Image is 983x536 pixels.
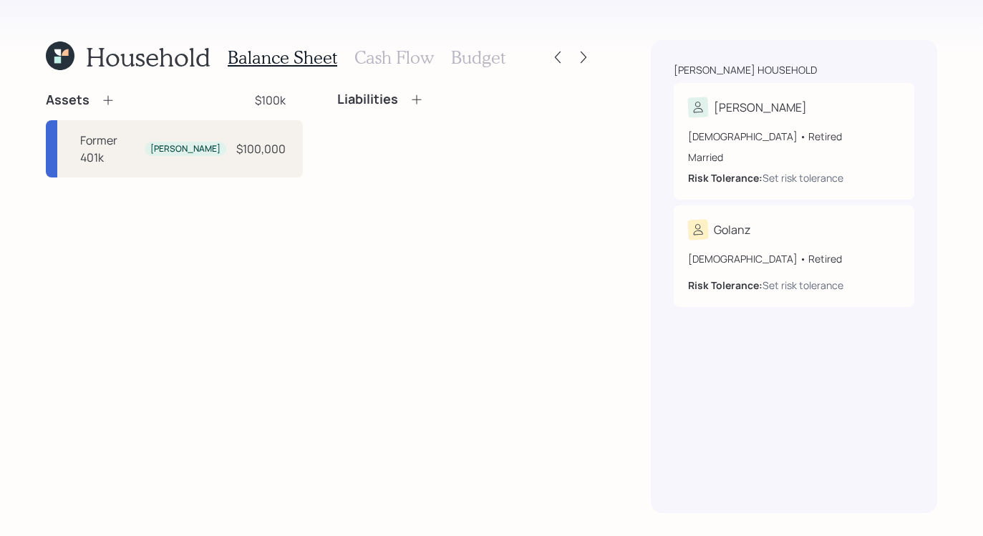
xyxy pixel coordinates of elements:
[714,99,807,116] div: [PERSON_NAME]
[236,140,286,157] div: $100,000
[255,92,286,109] div: $100k
[228,47,337,68] h3: Balance Sheet
[674,63,817,77] div: [PERSON_NAME] household
[451,47,505,68] h3: Budget
[688,171,762,185] b: Risk Tolerance:
[86,42,210,72] h1: Household
[337,92,398,107] h4: Liabilities
[80,132,139,166] div: Former 401k
[688,251,900,266] div: [DEMOGRAPHIC_DATA] • Retired
[714,221,750,238] div: Golanz
[150,143,221,155] div: [PERSON_NAME]
[762,170,843,185] div: Set risk tolerance
[354,47,434,68] h3: Cash Flow
[688,278,762,292] b: Risk Tolerance:
[688,129,900,144] div: [DEMOGRAPHIC_DATA] • Retired
[762,278,843,293] div: Set risk tolerance
[46,92,89,108] h4: Assets
[688,150,900,165] div: Married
